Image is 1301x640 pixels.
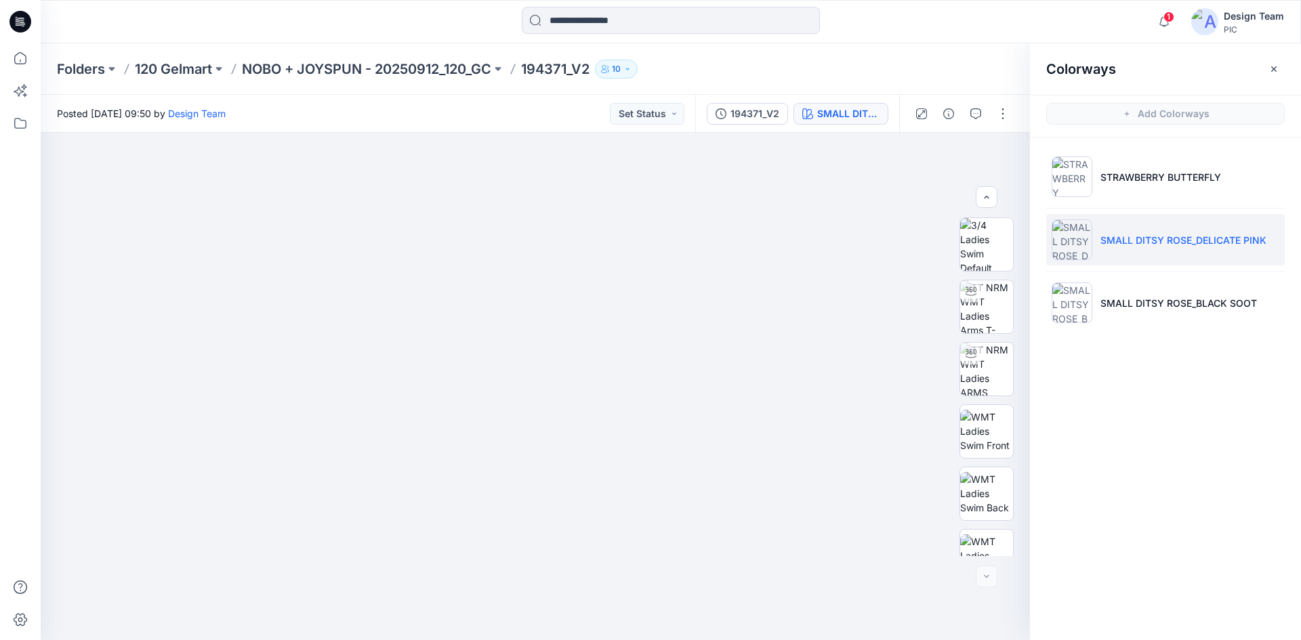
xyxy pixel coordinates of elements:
[960,343,1013,396] img: TT NRM WMT Ladies ARMS DOWN
[521,60,590,79] p: 194371_V2
[1052,219,1092,260] img: SMALL DITSY ROSE_DELICATE PINK
[595,60,638,79] button: 10
[242,60,491,79] a: NOBO + JOYSPUN - 20250912_120_GC
[168,108,226,119] a: Design Team
[1100,296,1257,310] p: SMALL DITSY ROSE_BLACK SOOT
[938,103,959,125] button: Details
[960,280,1013,333] img: TT NRM WMT Ladies Arms T-POSE
[1052,282,1092,323] img: SMALL DITSY ROSE_BLACK SOOT
[1163,12,1174,22] span: 1
[1100,170,1221,184] p: STRAWBERRY BUTTERFLY
[960,410,1013,452] img: WMT Ladies Swim Front
[960,472,1013,515] img: WMT Ladies Swim Back
[57,106,226,121] span: Posted [DATE] 09:50 by
[135,60,212,79] a: 120 Gelmart
[612,62,621,77] p: 10
[960,218,1013,271] img: 3/4 Ladies Swim Default
[57,60,105,79] a: Folders
[1224,8,1284,24] div: Design Team
[707,103,788,125] button: 194371_V2
[817,106,880,121] div: SMALL DITSY ROSE_DELICATE PINK
[1100,233,1266,247] p: SMALL DITSY ROSE_DELICATE PINK
[1191,8,1218,35] img: avatar
[793,103,888,125] button: SMALL DITSY ROSE_DELICATE PINK
[1224,24,1284,35] div: PIC
[960,534,1013,577] img: WMT Ladies Swim Left
[1046,61,1116,77] h2: Colorways
[1052,156,1092,197] img: STRAWBERRY BUTTERFLY
[730,106,779,121] div: 194371_V2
